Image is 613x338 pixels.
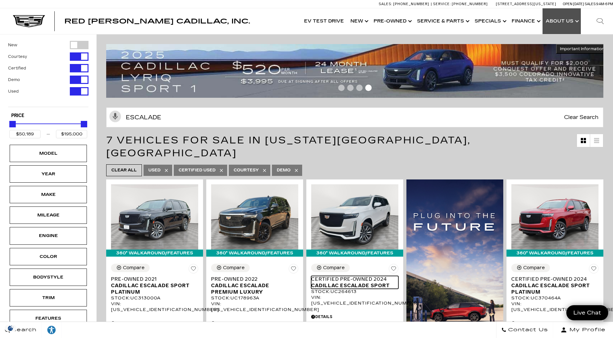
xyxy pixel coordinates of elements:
[8,53,27,60] label: Courtesy
[347,85,354,91] span: Go to slide 2
[414,8,471,34] a: Service & Parts
[32,294,64,301] div: Trim
[10,206,87,224] div: MileageMileage
[32,253,64,260] div: Color
[3,325,18,332] img: Opt-Out Icon
[563,2,584,6] span: Open [DATE]
[42,322,61,338] a: Explore your accessibility options
[10,269,87,286] div: BodystyleBodystyle
[111,264,150,272] button: Compare Vehicle
[179,166,216,174] span: Certified Used
[589,264,599,276] button: Save Vehicle
[211,295,298,301] div: Stock : UC178963A
[301,8,347,34] a: EV Test Drive
[64,18,250,24] a: Red [PERSON_NAME] Cadillac, Inc.
[111,184,198,250] img: 2021 Cadillac Escalade Sport Platinum
[111,166,137,174] span: Clear All
[511,320,599,326] div: Pricing Details - Certified Pre-Owned 2024 Cadillac Escalade Sport Platinum
[32,212,64,219] div: Mileage
[277,166,291,174] span: Demo
[379,2,392,6] span: Sales:
[13,15,45,27] img: Cadillac Dark Logo with Cadillac White Text
[311,276,394,282] span: Certified Pre-Owned 2024
[389,264,398,276] button: Save Vehicle
[111,295,198,301] div: Stock : UC313000A
[106,107,603,127] input: Search Inventory
[32,232,64,239] div: Engine
[306,250,403,257] div: 360° WalkAround/Features
[566,305,608,320] a: Live Chat
[511,282,594,295] span: Cadillac Escalade Sport Platinum
[32,315,64,322] div: Features
[506,325,548,334] span: Contact Us
[311,282,394,289] span: Cadillac Escalade Sport
[311,321,398,326] a: Red Noland Price $90,689
[523,265,545,271] div: Compare
[8,42,17,48] label: New
[356,85,363,91] span: Go to slide 3
[587,8,613,34] div: Search
[106,134,471,159] span: 7 Vehicles for Sale in [US_STATE][GEOGRAPHIC_DATA], [GEOGRAPHIC_DATA]
[42,325,61,335] div: Explore your accessibility options
[56,130,87,138] input: Maximum
[111,301,198,313] div: VIN: [US_VEHICLE_IDENTIFICATION_NUMBER]
[382,321,398,326] span: $90,689
[433,2,451,6] span: Service:
[189,264,198,276] button: Save Vehicle
[289,264,298,276] button: Save Vehicle
[577,134,590,147] a: Grid View
[511,184,599,250] img: 2024 Cadillac Escalade Sport Platinum
[10,165,87,183] div: YearYear
[211,276,293,282] span: Pre-Owned 2022
[496,322,553,338] a: Contact Us
[311,295,398,306] div: VIN: [US_VEHICLE_IDENTIFICATION_NUMBER]
[543,8,581,34] a: About Us
[211,282,293,295] span: Cadillac Escalade Premium Luxury
[206,250,303,257] div: 360° WalkAround/Features
[64,17,250,25] span: Red [PERSON_NAME] Cadillac, Inc.
[111,276,193,282] span: Pre-Owned 2021
[431,2,489,6] a: Service: [PHONE_NUMBER]
[10,145,87,162] div: ModelModel
[596,2,613,6] span: 9 AM-6 PM
[10,186,87,203] div: MakeMake
[311,289,398,295] div: Stock : UC264613
[106,44,608,98] a: 2508-August-FOM-LYRIQ-Lease9
[9,119,87,138] div: Price
[32,274,64,281] div: Bodystyle
[511,276,599,295] a: Certified Pre-Owned 2024Cadillac Escalade Sport Platinum
[365,85,372,91] span: Go to slide 4
[511,295,599,301] div: Stock : UC370464A
[211,184,298,250] img: 2022 Cadillac Escalade Premium Luxury
[393,2,429,6] span: [PHONE_NUMBER]
[347,8,370,34] a: New
[11,113,85,119] h5: Price
[311,314,398,320] div: Pricing Details - Certified Pre-Owned 2024 Cadillac Escalade Sport
[211,301,298,313] div: VIN: [US_VEHICLE_IDENTIFICATION_NUMBER]
[311,321,382,326] span: Red Noland Price
[8,41,88,107] div: Filter by Vehicle Type
[452,2,488,6] span: [PHONE_NUMBER]
[148,166,161,174] span: Used
[8,77,20,83] label: Demo
[311,264,350,272] button: Compare Vehicle
[560,46,604,51] span: Important Information
[508,8,543,34] a: Finance
[111,282,193,295] span: Cadillac Escalade Sport Platinum
[9,121,16,127] div: Minimum Price
[211,276,298,295] a: Pre-Owned 2022Cadillac Escalade Premium Luxury
[561,108,602,127] span: Clear Search
[553,322,613,338] button: Open user profile menu
[10,248,87,265] div: ColorColor
[234,166,259,174] span: Courtesy
[10,227,87,244] div: EngineEngine
[81,121,87,127] div: Maximum Price
[570,309,604,316] span: Live Chat
[9,130,41,138] input: Minimum
[32,191,64,198] div: Make
[338,85,345,91] span: Go to slide 1
[311,276,398,289] a: Certified Pre-Owned 2024Cadillac Escalade Sport
[556,44,608,54] button: Important Information
[511,264,550,272] button: Compare Vehicle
